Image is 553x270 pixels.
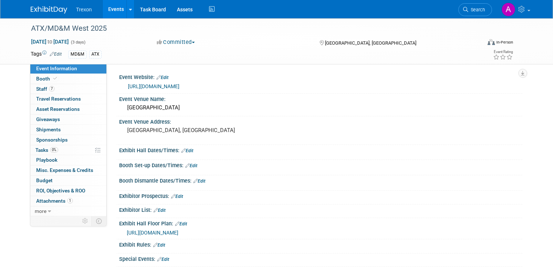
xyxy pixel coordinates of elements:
[30,135,106,145] a: Sponsorships
[171,194,183,199] a: Edit
[36,96,81,102] span: Travel Reservations
[36,86,54,92] span: Staff
[127,127,279,134] pre: [GEOGRAPHIC_DATA], [GEOGRAPHIC_DATA]
[46,39,53,45] span: to
[31,6,67,14] img: ExhibitDay
[31,38,69,45] span: [DATE] [DATE]
[79,216,92,226] td: Personalize Event Tab Strip
[36,198,73,204] span: Attachments
[92,216,107,226] td: Toggle Event Tabs
[30,176,106,185] a: Budget
[67,198,73,203] span: 1
[119,116,522,125] div: Event Venue Address:
[153,243,165,248] a: Edit
[36,188,85,194] span: ROI, Objectives & ROO
[89,50,102,58] div: ATX
[53,76,57,80] i: Booth reservation complete
[458,3,492,16] a: Search
[119,191,522,200] div: Exhibitor Prospectus:
[119,160,522,169] div: Booth Set-up Dates/Times:
[30,94,106,104] a: Travel Reservations
[157,257,169,262] a: Edit
[488,39,495,45] img: Format-Inperson.png
[30,165,106,175] a: Misc. Expenses & Credits
[36,157,57,163] span: Playbook
[496,40,513,45] div: In-Person
[29,22,472,35] div: ATX/MD&M West 2025
[119,239,522,249] div: Exhibit Rules:
[119,218,522,228] div: Exhibit Hall Floor Plan:
[193,179,205,184] a: Edit
[30,84,106,94] a: Staff7
[50,52,62,57] a: Edit
[442,38,513,49] div: Event Format
[36,137,68,143] span: Sponsorships
[181,148,193,153] a: Edit
[30,115,106,124] a: Giveaways
[128,83,179,89] a: [URL][DOMAIN_NAME]
[501,3,515,16] img: Anna-Marie Lance
[127,230,178,236] a: [URL][DOMAIN_NAME]
[36,65,77,71] span: Event Information
[119,145,522,154] div: Exhibit Hall Dates/Times:
[30,196,106,206] a: Attachments1
[156,75,168,80] a: Edit
[30,155,106,165] a: Playbook
[36,76,58,82] span: Booth
[30,145,106,155] a: Tasks0%
[36,127,61,132] span: Shipments
[175,221,187,226] a: Edit
[30,74,106,84] a: Booth
[31,50,62,59] td: Tags
[76,7,92,12] span: Trexon
[325,40,416,46] span: [GEOGRAPHIC_DATA], [GEOGRAPHIC_DATA]
[468,7,485,12] span: Search
[35,208,46,214] span: more
[30,186,106,196] a: ROI, Objectives & ROO
[185,163,197,168] a: Edit
[119,72,522,81] div: Event Website:
[30,206,106,216] a: more
[35,147,58,153] span: Tasks
[49,86,54,91] span: 7
[493,50,513,54] div: Event Rating
[119,205,522,214] div: Exhibitor List:
[36,167,93,173] span: Misc. Expenses & Credits
[30,64,106,74] a: Event Information
[36,177,53,183] span: Budget
[119,254,522,263] div: Special Events:
[30,125,106,135] a: Shipments
[36,106,80,112] span: Asset Reservations
[30,104,106,114] a: Asset Reservations
[154,38,198,46] button: Committed
[154,208,166,213] a: Edit
[70,40,86,45] span: (3 days)
[68,50,87,58] div: MD&M
[119,175,522,185] div: Booth Dismantle Dates/Times:
[50,147,58,153] span: 0%
[125,102,517,113] div: [GEOGRAPHIC_DATA]
[36,116,60,122] span: Giveaways
[119,94,522,103] div: Event Venue Name:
